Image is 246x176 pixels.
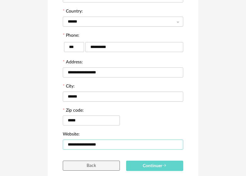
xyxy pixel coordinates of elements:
label: Address: [63,60,83,66]
label: Country: [63,9,83,15]
label: Website: [63,132,80,138]
label: Phone: [63,33,79,39]
span: Continuer [143,164,167,168]
label: City: [63,84,75,90]
button: Continuer [126,161,183,171]
span: Back [87,163,96,168]
button: Back [63,161,120,171]
label: Zip code: [63,108,84,114]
